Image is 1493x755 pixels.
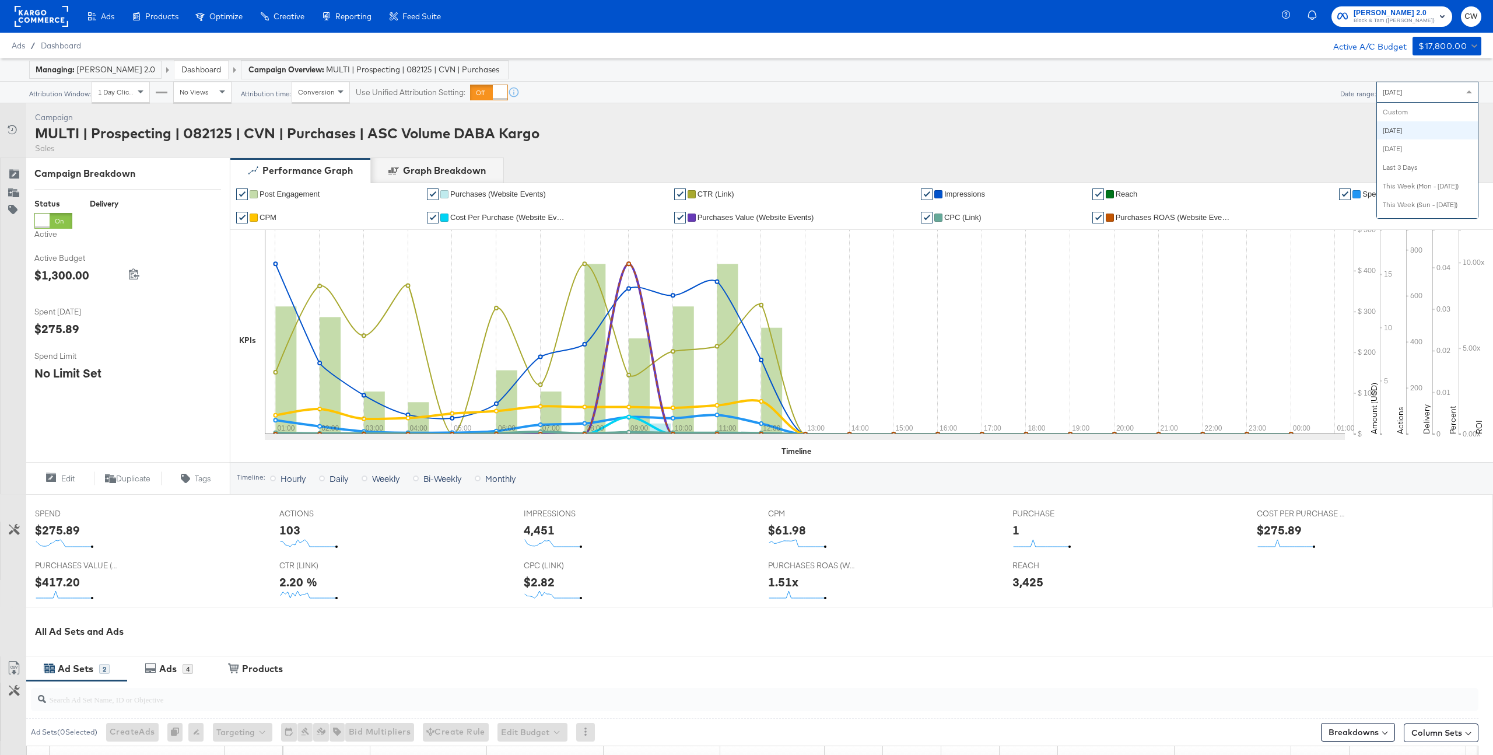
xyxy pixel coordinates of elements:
[98,88,136,96] span: 1 Day Clicks
[36,65,75,74] strong: Managing:
[781,446,811,457] div: Timeline
[162,471,230,485] button: Tags
[1321,37,1407,54] div: Active A/C Budget
[34,306,122,317] span: Spent [DATE]
[34,267,89,284] div: $1,300.00
[262,164,353,177] div: Performance Graph
[1116,190,1138,198] span: Reach
[159,662,177,676] div: Ads
[335,12,372,21] span: Reporting
[236,473,265,481] div: Timeline:
[61,473,75,484] span: Edit
[1092,188,1104,200] a: ✔
[281,473,306,484] span: Hourly
[1395,407,1406,434] text: Actions
[36,64,155,75] div: [PERSON_NAME] 2.0
[101,12,114,21] span: Ads
[1257,522,1302,539] div: $275.89
[260,190,320,198] span: Post Engagement
[768,508,856,519] span: CPM
[1012,508,1100,519] span: PURCHASE
[279,508,367,519] span: ACTIONS
[1377,103,1478,121] div: Custom
[1418,39,1467,54] div: $17,800.00
[90,198,118,209] div: Delivery
[180,88,209,96] span: No Views
[524,560,611,571] span: CPC (LINK)
[298,88,335,96] span: Conversion
[1354,16,1435,26] span: Block & Tam ([PERSON_NAME])
[1377,195,1478,214] div: This Week (Sun - [DATE])
[674,188,686,200] a: ✔
[274,12,304,21] span: Creative
[768,574,798,590] div: 1.51x
[921,188,933,200] a: ✔
[35,522,80,539] div: $275.89
[1354,7,1435,19] span: [PERSON_NAME] 2.0
[35,574,80,590] div: $417.20
[34,198,72,209] div: Status
[427,188,439,200] a: ✔
[674,212,686,223] a: ✔
[242,662,283,676] div: Products
[403,164,486,177] div: Graph Breakdown
[260,213,276,222] span: CPM
[921,212,933,223] a: ✔
[1012,522,1019,539] div: 1
[34,253,122,264] span: Active Budget
[236,212,248,223] a: ✔
[1383,88,1402,96] span: [DATE]
[944,213,982,222] span: CPC (Link)
[58,662,93,676] div: Ad Sets
[35,508,122,519] span: SPEND
[1404,723,1478,742] button: Column Sets
[1448,406,1458,434] text: Percent
[31,727,97,737] div: Ad Sets ( 0 Selected)
[1257,508,1344,519] span: COST PER PURCHASE (WEBSITE EVENTS)
[35,625,1493,638] div: All Ad Sets and Ads
[423,473,461,484] span: Bi-Weekly
[1116,213,1232,222] span: Purchases ROAS (Website Events)
[1362,190,1385,198] span: Spend
[1466,10,1477,23] span: CW
[356,87,465,98] label: Use Unified Attribution Setting:
[195,473,211,484] span: Tags
[1413,37,1481,55] button: $17,800.00
[427,212,439,223] a: ✔
[768,522,806,539] div: $61.98
[279,574,317,590] div: 2.20 %
[181,64,221,75] a: Dashboard
[34,229,72,240] label: Active
[279,522,300,539] div: 103
[1377,121,1478,140] div: [DATE]
[34,365,101,382] div: No Limit Set
[34,351,122,362] span: Spend Limit
[450,213,567,222] span: Cost Per Purchase (Website Events)
[41,41,81,50] a: Dashboard
[25,41,41,50] span: /
[1092,212,1104,223] a: ✔
[326,64,501,75] span: MULTI | Prospecting | 082125 | CVN | Purchases | ASC Volume DABA Kargo
[248,65,324,74] strong: Campaign Overview:
[12,41,25,50] span: Ads
[116,473,150,484] span: Duplicate
[29,90,92,98] div: Attribution Window:
[402,12,441,21] span: Feed Suite
[1377,214,1478,232] div: Last Week (Mon - Sun)
[1012,560,1100,571] span: REACH
[26,471,94,485] button: Edit
[239,335,256,346] div: KPIs
[99,664,110,674] div: 2
[183,664,193,674] div: 4
[450,190,546,198] span: Purchases (Website Events)
[698,213,814,222] span: Purchases Value (Website Events)
[524,574,555,590] div: $2.82
[1421,404,1432,434] text: Delivery
[35,123,539,143] div: MULTI | Prospecting | 082125 | CVN | Purchases | ASC Volume DABA Kargo
[524,508,611,519] span: IMPRESSIONS
[768,560,856,571] span: PURCHASES ROAS (WEBSITE EVENTS)
[1461,6,1481,27] button: CW
[145,12,178,21] span: Products
[34,167,221,180] div: Campaign Breakdown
